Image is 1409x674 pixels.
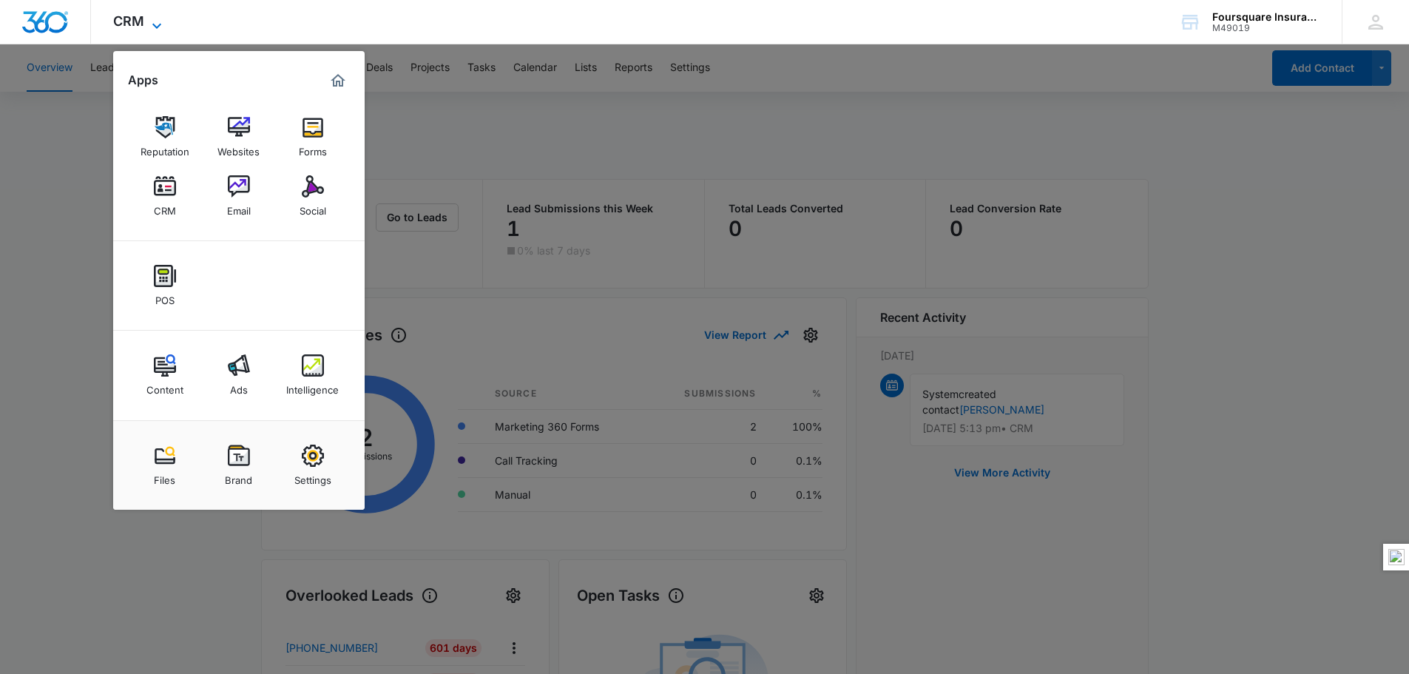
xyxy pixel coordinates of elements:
div: Email [227,198,251,217]
a: Settings [285,437,341,493]
div: account name [1212,11,1320,23]
a: Websites [211,109,267,165]
div: Files [154,467,175,486]
div: CRM [154,198,176,217]
a: Reputation [137,109,193,165]
a: CRM [137,168,193,224]
div: POS [155,287,175,306]
a: Forms [285,109,341,165]
div: Websites [217,138,260,158]
a: POS [137,257,193,314]
h2: Apps [128,73,158,87]
a: Ads [211,347,267,403]
a: Content [137,347,193,403]
div: Content [146,377,183,396]
a: Social [285,168,341,224]
div: Ads [230,377,248,396]
div: Forms [299,138,327,158]
a: Intelligence [285,347,341,403]
a: Email [211,168,267,224]
a: Marketing 360® Dashboard [326,69,350,92]
span: CRM [113,13,144,29]
a: Brand [211,437,267,493]
div: Reputation [141,138,189,158]
div: Intelligence [286,377,339,396]
div: Brand [225,467,252,486]
a: Files [137,437,193,493]
div: account id [1212,23,1320,33]
div: Settings [294,467,331,486]
div: Social [300,198,326,217]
